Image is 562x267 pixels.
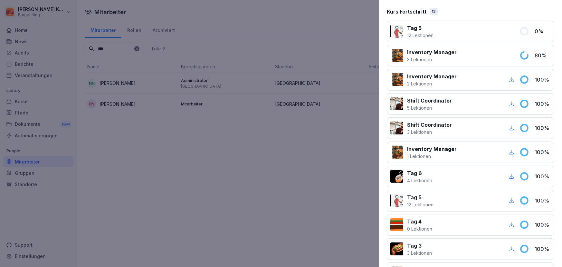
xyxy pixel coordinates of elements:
[535,76,551,84] p: 100 %
[407,201,433,208] p: 12 Lektionen
[535,221,551,229] p: 100 %
[407,129,452,135] p: 3 Lektionen
[407,218,432,225] p: Tag 4
[407,32,433,39] p: 12 Lektionen
[535,52,551,59] p: 80 %
[407,56,457,63] p: 3 Lektionen
[407,121,452,129] p: Shift Coordinator
[535,245,551,253] p: 100 %
[387,8,426,15] p: Kurs Fortschritt
[535,100,551,108] p: 100 %
[407,242,432,250] p: Tag 3
[407,193,433,201] p: Tag 5
[407,145,457,153] p: Inventory Manager
[535,124,551,132] p: 100 %
[407,80,457,87] p: 2 Lektionen
[407,250,432,256] p: 3 Lektionen
[430,8,438,15] div: 12
[407,48,457,56] p: Inventory Manager
[535,27,551,35] p: 0 %
[535,197,551,204] p: 100 %
[407,225,432,232] p: 0 Lektionen
[407,73,457,80] p: Inventory Manager
[535,148,551,156] p: 100 %
[535,173,551,180] p: 100 %
[407,177,432,184] p: 4 Lektionen
[407,24,433,32] p: Tag 5
[407,153,457,160] p: 1 Lektionen
[407,169,432,177] p: Tag 6
[407,104,452,111] p: 5 Lektionen
[407,97,452,104] p: Shift Coordinator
